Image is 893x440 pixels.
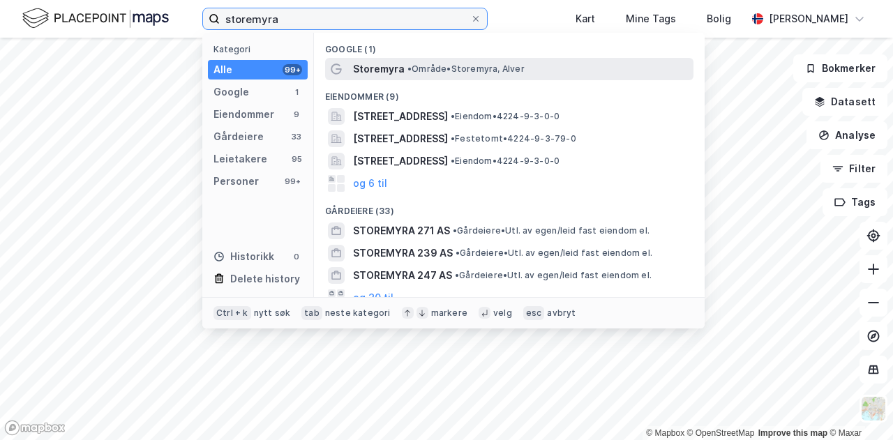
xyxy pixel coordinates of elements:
div: Eiendommer (9) [314,80,705,105]
div: Kategori [213,44,308,54]
span: • [455,270,459,280]
div: 33 [291,131,302,142]
button: Bokmerker [793,54,887,82]
div: tab [301,306,322,320]
button: Datasett [802,88,887,116]
div: avbryt [547,308,576,319]
div: Kart [576,10,595,27]
span: • [407,63,412,74]
div: 99+ [283,176,302,187]
span: [STREET_ADDRESS] [353,153,448,169]
div: [PERSON_NAME] [769,10,848,27]
a: OpenStreetMap [687,428,755,438]
span: Gårdeiere • Utl. av egen/leid fast eiendom el. [455,270,652,281]
div: Bolig [707,10,731,27]
span: • [451,111,455,121]
button: Filter [820,155,887,183]
span: • [453,225,457,236]
div: markere [431,308,467,319]
button: Tags [823,188,887,216]
div: neste kategori [325,308,391,319]
span: Område • Storemyra, Alver [407,63,525,75]
iframe: Chat Widget [823,373,893,440]
span: • [451,133,455,144]
span: Gårdeiere • Utl. av egen/leid fast eiendom el. [456,248,652,259]
div: nytt søk [254,308,291,319]
span: STOREMYRA 271 AS [353,222,450,239]
div: 95 [291,153,302,165]
div: Kontrollprogram for chat [823,373,893,440]
span: Eiendom • 4224-9-3-0-0 [451,155,560,167]
div: Google (1) [314,33,705,58]
div: Alle [213,61,232,78]
span: [STREET_ADDRESS] [353,130,448,147]
a: Mapbox [646,428,684,438]
span: STOREMYRA 247 AS [353,267,452,284]
img: logo.f888ab2527a4732fd821a326f86c7f29.svg [22,6,169,31]
div: velg [493,308,512,319]
div: Gårdeiere [213,128,264,145]
div: Personer [213,173,259,190]
button: og 30 til [353,289,393,306]
div: Gårdeiere (33) [314,195,705,220]
div: 0 [291,251,302,262]
a: Mapbox homepage [4,420,66,436]
span: Gårdeiere • Utl. av egen/leid fast eiendom el. [453,225,650,236]
div: 1 [291,86,302,98]
span: • [456,248,460,258]
button: Analyse [806,121,887,149]
div: Ctrl + k [213,306,251,320]
button: og 6 til [353,175,387,192]
span: Eiendom • 4224-9-3-0-0 [451,111,560,122]
span: • [451,155,455,166]
div: Mine Tags [626,10,676,27]
div: 99+ [283,64,302,75]
span: Storemyra [353,61,405,77]
input: Søk på adresse, matrikkel, gårdeiere, leietakere eller personer [220,8,470,29]
span: STOREMYRA 239 AS [353,245,453,261]
span: [STREET_ADDRESS] [353,108,448,125]
div: Eiendommer [213,106,274,123]
div: Google [213,84,249,100]
span: Festetomt • 4224-9-3-79-0 [451,133,576,144]
div: Leietakere [213,151,267,167]
div: 9 [291,109,302,120]
div: Historikk [213,248,274,265]
a: Improve this map [758,428,827,438]
div: esc [523,306,545,320]
div: Delete history [230,271,300,287]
